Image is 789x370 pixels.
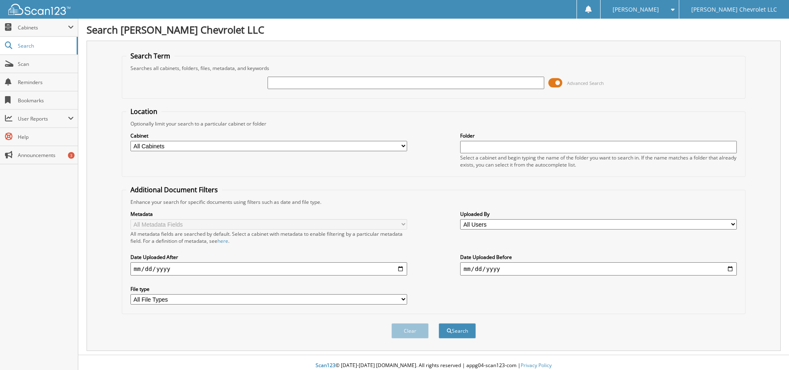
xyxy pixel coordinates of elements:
[130,254,407,261] label: Date Uploaded After
[130,262,407,276] input: start
[68,152,75,159] div: 3
[126,120,741,127] div: Optionally limit your search to a particular cabinet or folder
[130,210,407,218] label: Metadata
[316,362,335,369] span: Scan123
[613,7,659,12] span: [PERSON_NAME]
[8,4,70,15] img: scan123-logo-white.svg
[439,323,476,339] button: Search
[126,198,741,206] div: Enhance your search for specific documents using filters such as date and file type.
[18,115,68,122] span: User Reports
[18,79,74,86] span: Reminders
[18,24,68,31] span: Cabinets
[567,80,604,86] span: Advanced Search
[130,132,407,139] label: Cabinet
[18,97,74,104] span: Bookmarks
[460,254,737,261] label: Date Uploaded Before
[217,237,228,244] a: here
[691,7,777,12] span: [PERSON_NAME] Chevrolet LLC
[460,132,737,139] label: Folder
[18,60,74,68] span: Scan
[126,185,222,194] legend: Additional Document Filters
[521,362,552,369] a: Privacy Policy
[126,65,741,72] div: Searches all cabinets, folders, files, metadata, and keywords
[18,133,74,140] span: Help
[391,323,429,339] button: Clear
[130,285,407,293] label: File type
[130,230,407,244] div: All metadata fields are searched by default. Select a cabinet with metadata to enable filtering b...
[460,262,737,276] input: end
[18,152,74,159] span: Announcements
[18,42,72,49] span: Search
[460,154,737,168] div: Select a cabinet and begin typing the name of the folder you want to search in. If the name match...
[460,210,737,218] label: Uploaded By
[87,23,781,36] h1: Search [PERSON_NAME] Chevrolet LLC
[126,51,174,60] legend: Search Term
[126,107,162,116] legend: Location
